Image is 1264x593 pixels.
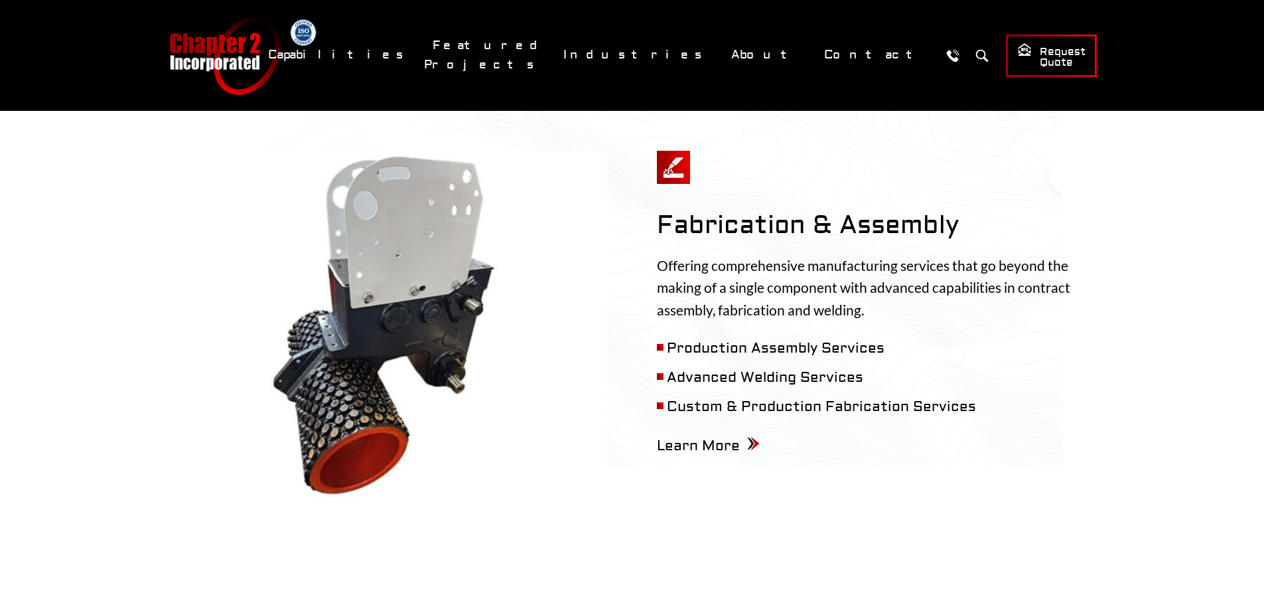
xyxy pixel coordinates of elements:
[815,41,934,69] a: Contact
[168,16,281,95] a: Chapter 2 Incorporated
[723,41,809,69] a: About
[657,396,1097,418] li: Custom & Production Fabrication Services
[555,41,716,69] a: Industries
[1017,42,1086,70] span: Request Quote
[1006,35,1097,77] a: Request Quote
[657,437,760,455] a: Learn More
[941,43,965,68] a: Call Us
[259,41,417,69] a: Capabilities
[657,211,1097,241] h2: Fabrication & Assembly
[424,31,548,79] a: Featured Projects
[657,337,1097,360] li: Production Assembly Services
[657,367,1097,389] li: Advanced Welding Services
[970,43,995,68] button: Search
[657,254,1097,321] p: Offering comprehensive manufacturing services that go beyond the making of a single component wit...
